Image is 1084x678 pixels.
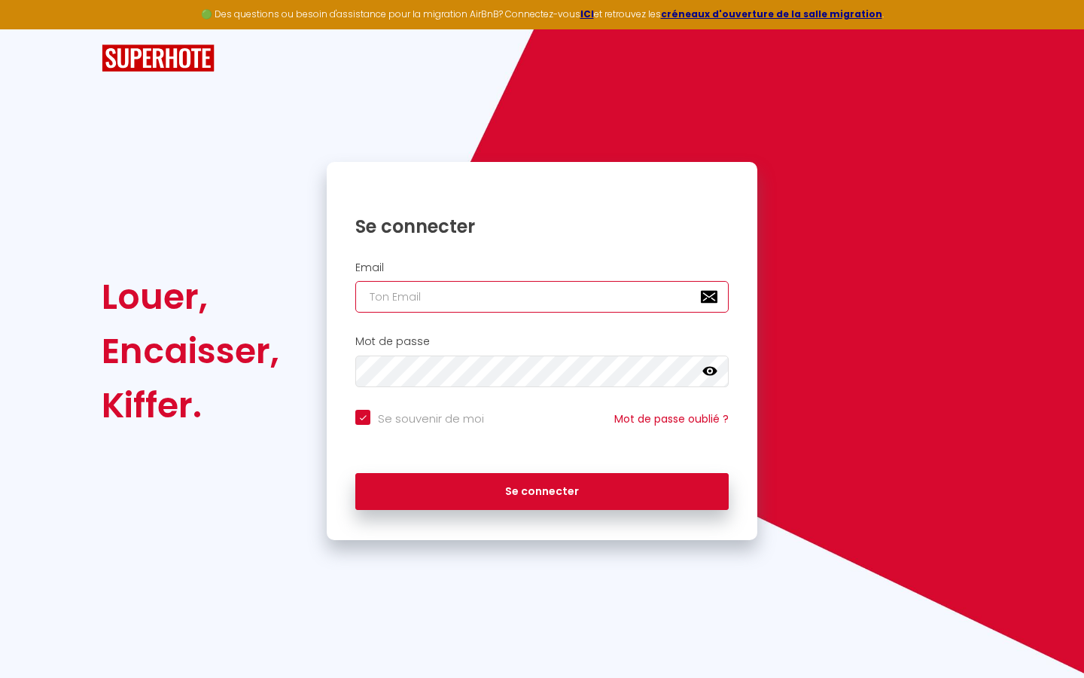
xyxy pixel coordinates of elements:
[580,8,594,20] a: ICI
[102,324,279,378] div: Encaisser,
[102,378,279,432] div: Kiffer.
[355,281,729,313] input: Ton Email
[355,215,729,238] h1: Se connecter
[614,411,729,426] a: Mot de passe oublié ?
[661,8,882,20] a: créneaux d'ouverture de la salle migration
[12,6,57,51] button: Ouvrir le widget de chat LiveChat
[102,44,215,72] img: SuperHote logo
[102,270,279,324] div: Louer,
[355,473,729,511] button: Se connecter
[355,261,729,274] h2: Email
[355,335,729,348] h2: Mot de passe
